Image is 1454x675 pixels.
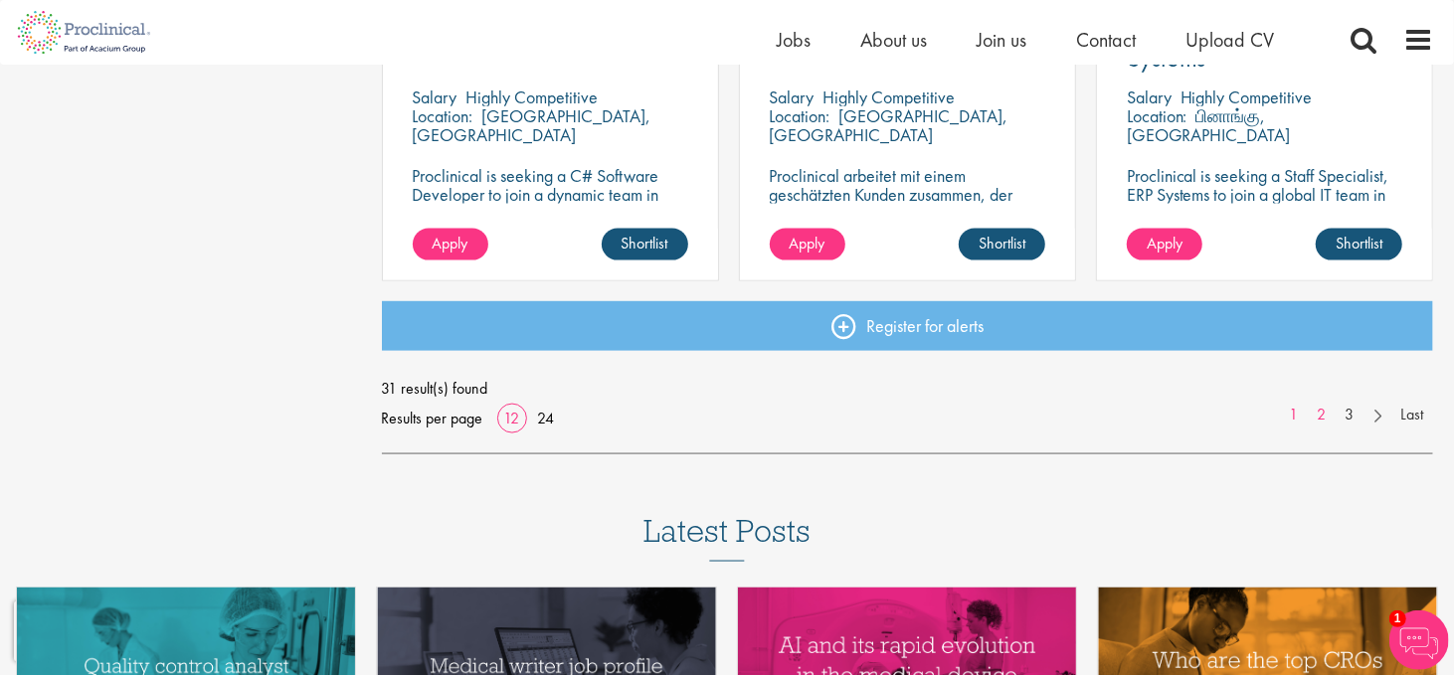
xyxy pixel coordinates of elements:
span: Salary [413,85,457,108]
h3: Latest Posts [643,514,811,562]
span: Location: [1127,104,1187,127]
a: 2 [1307,404,1336,426]
span: 31 result(s) found [382,374,1434,404]
span: Apply [790,233,825,253]
p: Proclinical arbeitet mit einem geschätzten Kunden zusammen, der einen Software-QA-Ingenieur zur V... [770,166,1045,242]
span: Location: [413,104,473,127]
span: Location: [770,104,830,127]
a: About us [860,27,927,53]
span: Salary [770,85,815,108]
span: Results per page [382,404,483,433]
a: 24 [531,408,562,428]
a: Shortlist [602,229,688,260]
a: Jobs [777,27,811,53]
p: Highly Competitive [466,85,599,108]
img: Chatbot [1389,610,1449,670]
a: Join us [977,27,1026,53]
p: [GEOGRAPHIC_DATA], [GEOGRAPHIC_DATA] [770,104,1008,146]
span: 1 [1389,610,1406,627]
span: Salary [1127,85,1172,108]
a: Apply [770,229,845,260]
p: Highly Competitive [1181,85,1313,108]
a: 12 [497,408,527,428]
p: Proclinical is seeking a C# Software Developer to join a dynamic team in [GEOGRAPHIC_DATA], [GEOG... [413,166,688,242]
a: Last [1390,404,1433,426]
a: 1 [1279,404,1308,426]
a: Contact [1076,27,1136,53]
a: Shortlist [959,229,1045,260]
a: Apply [413,229,488,260]
span: Apply [1147,233,1182,253]
span: Apply [433,233,468,253]
a: Apply [1127,229,1202,260]
a: Register for alerts [382,301,1434,351]
a: Shortlist [1316,229,1402,260]
a: Upload CV [1185,27,1274,53]
p: Highly Competitive [823,85,956,108]
a: Staff Specialist, ERP Systems [1127,21,1402,71]
p: Proclinical is seeking a Staff Specialist, ERP Systems to join a global IT team in [GEOGRAPHIC_DA... [1127,166,1402,242]
p: [GEOGRAPHIC_DATA], [GEOGRAPHIC_DATA] [413,104,651,146]
p: பினாங்கு, [GEOGRAPHIC_DATA] [1127,104,1291,146]
a: 3 [1335,404,1363,426]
